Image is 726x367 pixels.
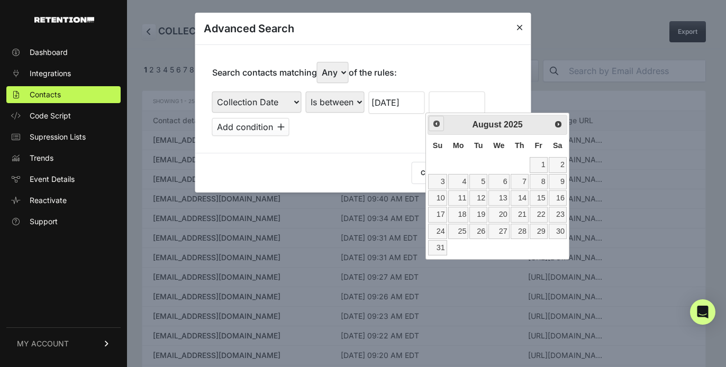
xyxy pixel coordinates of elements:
[534,141,542,150] span: Friday
[554,120,562,129] span: Next
[549,174,567,189] a: 9
[690,299,715,325] div: Open Intercom Messenger
[504,120,523,129] span: 2025
[30,89,61,100] span: Contacts
[6,327,121,360] a: MY ACCOUNT
[530,174,548,189] a: 8
[488,190,509,206] a: 13
[448,224,469,239] a: 25
[6,86,121,103] a: Contacts
[428,174,447,189] a: 3
[412,162,451,184] button: Cancel
[488,224,509,239] a: 27
[511,207,529,222] a: 21
[530,207,548,222] a: 22
[6,129,121,145] a: Supression Lists
[488,207,509,222] a: 20
[6,213,121,230] a: Support
[553,141,562,150] span: Saturday
[474,141,483,150] span: Tuesday
[511,174,529,189] a: 7
[448,174,469,189] a: 4
[530,190,548,206] a: 15
[6,65,121,82] a: Integrations
[511,190,529,206] a: 14
[549,157,567,172] a: 2
[473,120,502,129] span: August
[433,141,442,150] span: Sunday
[6,44,121,61] a: Dashboard
[549,190,567,206] a: 16
[511,224,529,239] a: 28
[6,171,121,188] a: Event Details
[428,224,447,239] a: 24
[428,240,447,255] a: 31
[428,190,447,206] a: 10
[488,174,509,189] a: 6
[549,224,567,239] a: 30
[30,111,71,121] span: Code Script
[550,116,566,132] a: Next
[530,224,548,239] a: 29
[453,141,464,150] span: Monday
[469,207,487,222] a: 19
[530,157,548,172] a: 1
[212,62,397,83] p: Search contacts matching of the rules:
[30,174,75,185] span: Event Details
[30,216,58,227] span: Support
[448,190,469,206] a: 11
[30,153,53,163] span: Trends
[30,132,86,142] span: Supression Lists
[6,192,121,209] a: Reactivate
[469,224,487,239] a: 26
[30,195,67,206] span: Reactivate
[493,141,504,150] span: Wednesday
[469,190,487,206] a: 12
[448,207,469,222] a: 18
[34,17,94,23] img: Retention.com
[6,150,121,167] a: Trends
[17,338,69,349] span: MY ACCOUNT
[6,107,121,124] a: Code Script
[469,174,487,189] a: 5
[432,120,441,128] span: Prev
[30,47,68,58] span: Dashboard
[204,21,294,36] h3: Advanced Search
[429,116,444,131] a: Prev
[428,207,447,222] a: 17
[515,141,524,150] span: Thursday
[549,207,567,222] a: 23
[30,68,71,79] span: Integrations
[212,118,289,136] button: Add condition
